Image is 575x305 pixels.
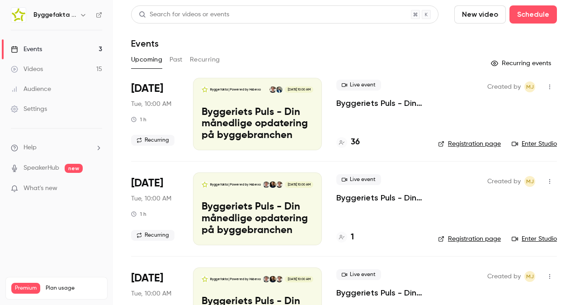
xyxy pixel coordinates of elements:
[24,184,57,193] span: What's new
[524,176,535,187] span: Mads Toft Jensen
[526,271,534,282] span: MJ
[509,5,557,24] button: Schedule
[33,10,76,19] h6: Byggefakta | Powered by Hubexo
[202,86,208,93] img: Byggeriets Puls - Din månedlige opdatering på byggebranchen
[11,8,26,22] img: Byggefakta | Powered by Hubexo
[11,283,40,294] span: Premium
[487,176,521,187] span: Created by
[46,285,102,292] span: Plan usage
[336,136,360,148] a: 36
[263,276,269,282] img: Lasse Lundqvist
[336,269,381,280] span: Live event
[131,289,171,298] span: Tue, 10:00 AM
[438,139,501,148] a: Registration page
[351,136,360,148] h4: 36
[11,85,51,94] div: Audience
[210,277,261,281] p: Byggefakta | Powered by Hubexo
[336,231,354,243] a: 1
[202,181,208,188] img: Byggeriets Puls - Din månedlige opdatering på byggebranchen
[91,185,102,193] iframe: Noticeable Trigger
[11,65,43,74] div: Videos
[269,276,276,282] img: Thomas Simonsen
[193,172,322,245] a: Byggeriets Puls - Din månedlige opdatering på byggebranchenByggefakta | Powered by HubexoRasmus S...
[202,107,313,142] p: Byggeriets Puls - Din månedlige opdatering på byggebranchen
[336,174,381,185] span: Live event
[202,201,313,236] p: Byggeriets Puls - Din månedlige opdatering på byggebranchen
[202,276,208,282] img: Byggeriets Puls - Din månedlige opdatering på byggebranchen
[512,139,557,148] a: Enter Studio
[336,98,424,109] a: Byggeriets Puls - Din månedlige opdatering på byggebranchen
[512,234,557,243] a: Enter Studio
[24,143,37,152] span: Help
[269,181,276,188] img: Thomas Simonsen
[263,181,269,188] img: Lasse Lundqvist
[524,81,535,92] span: Mads Toft Jensen
[210,182,261,187] p: Byggefakta | Powered by Hubexo
[487,271,521,282] span: Created by
[131,38,159,49] h1: Events
[131,210,146,218] div: 1 h
[487,56,557,71] button: Recurring events
[131,52,162,67] button: Upcoming
[131,176,163,191] span: [DATE]
[190,52,220,67] button: Recurring
[24,163,59,173] a: SpeakerHub
[285,86,313,93] span: [DATE] 10:00 AM
[131,230,174,241] span: Recurring
[131,135,174,146] span: Recurring
[454,5,506,24] button: New video
[11,45,42,54] div: Events
[524,271,535,282] span: Mads Toft Jensen
[336,287,424,298] a: Byggeriets Puls - Din månedlige opdatering på byggebranchen
[131,81,163,96] span: [DATE]
[438,234,501,243] a: Registration page
[139,10,229,19] div: Search for videos or events
[131,172,179,245] div: Oct 28 Tue, 10:00 AM (Europe/Copenhagen)
[131,194,171,203] span: Tue, 10:00 AM
[131,116,146,123] div: 1 h
[336,192,424,203] a: Byggeriets Puls - Din månedlige opdatering på byggebranchen
[276,181,283,188] img: Rasmus Schulian
[526,81,534,92] span: MJ
[131,271,163,286] span: [DATE]
[276,276,283,282] img: Rasmus Schulian
[131,100,171,109] span: Tue, 10:00 AM
[210,87,261,92] p: Byggefakta | Powered by Hubexo
[487,81,521,92] span: Created by
[170,52,183,67] button: Past
[11,105,47,114] div: Settings
[351,231,354,243] h4: 1
[65,164,83,173] span: new
[336,80,381,91] span: Live event
[526,176,534,187] span: MJ
[285,181,313,188] span: [DATE] 10:00 AM
[131,78,179,150] div: Sep 30 Tue, 10:00 AM (Europe/Copenhagen)
[269,86,276,93] img: Rasmus Schulian
[285,276,313,282] span: [DATE] 10:00 AM
[276,86,283,93] img: Martin Kyed
[193,78,322,150] a: Byggeriets Puls - Din månedlige opdatering på byggebranchenByggefakta | Powered by HubexoMartin K...
[11,143,102,152] li: help-dropdown-opener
